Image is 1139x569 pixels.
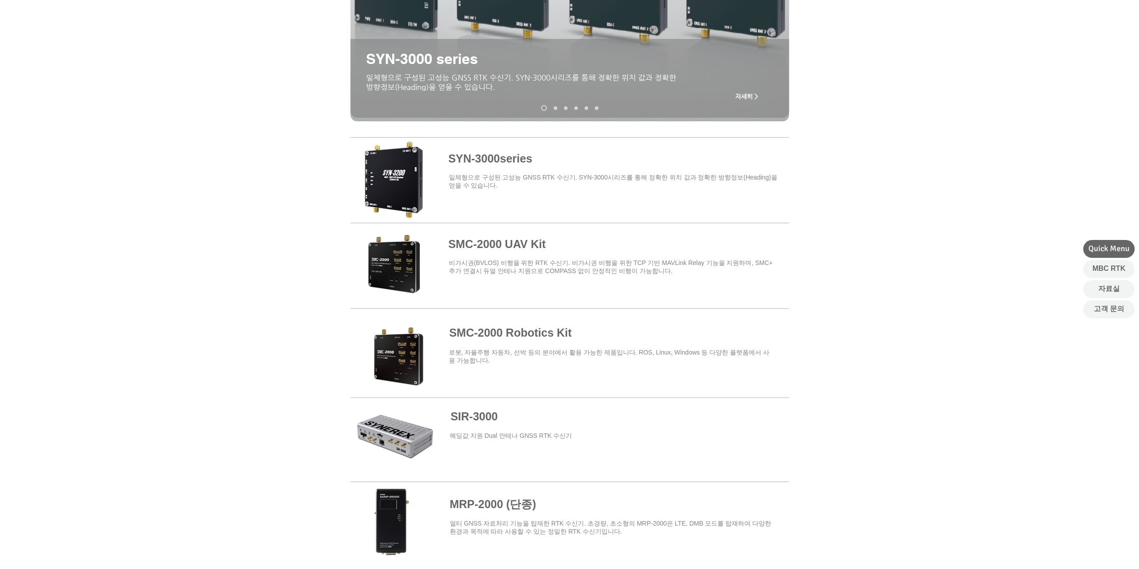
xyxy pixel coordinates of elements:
[1088,243,1130,254] span: Quick Menu
[1083,280,1135,298] a: 자료실
[574,106,578,110] a: MRD-1000v2
[450,432,572,439] a: ​헤딩값 지원 Dual 안테나 GNSS RTK 수신기
[564,106,567,110] a: MRP-2000v2
[1083,260,1135,278] a: MBC RTK
[1098,284,1120,294] span: 자료실
[1092,264,1126,274] span: MBC RTK
[366,50,478,67] span: SYN-3000 series
[1093,304,1124,314] span: 고객 문의
[1036,530,1139,569] iframe: Wix Chat
[584,106,588,110] a: TDR-3000
[729,87,765,105] a: 자세히 >
[554,106,557,110] a: SMC-2000
[595,106,598,110] a: MDU-2000 UAV Kit
[1083,240,1135,258] div: Quick Menu
[735,93,758,100] span: 자세히 >
[451,410,498,423] a: SIR-3000
[449,259,773,274] span: ​비가시권(BVLOS) 비행을 위한 RTK 수신기. 비가시권 비행을 위한 TCP 기반 MAVLink Relay 기능을 지원하며, SMC+ 추가 연결시 듀얼 안테나 지원으로 C...
[1083,300,1135,318] a: 고객 문의
[541,105,547,111] a: SYN-3000 series
[366,73,676,91] span: 일체형으로 구성된 고성능 GNSS RTK 수신기. SYN-3000시리즈를 통해 정확한 위치 값과 정확한 방향정보(Heading)을 얻을 수 있습니다.
[538,105,601,111] nav: 슬라이드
